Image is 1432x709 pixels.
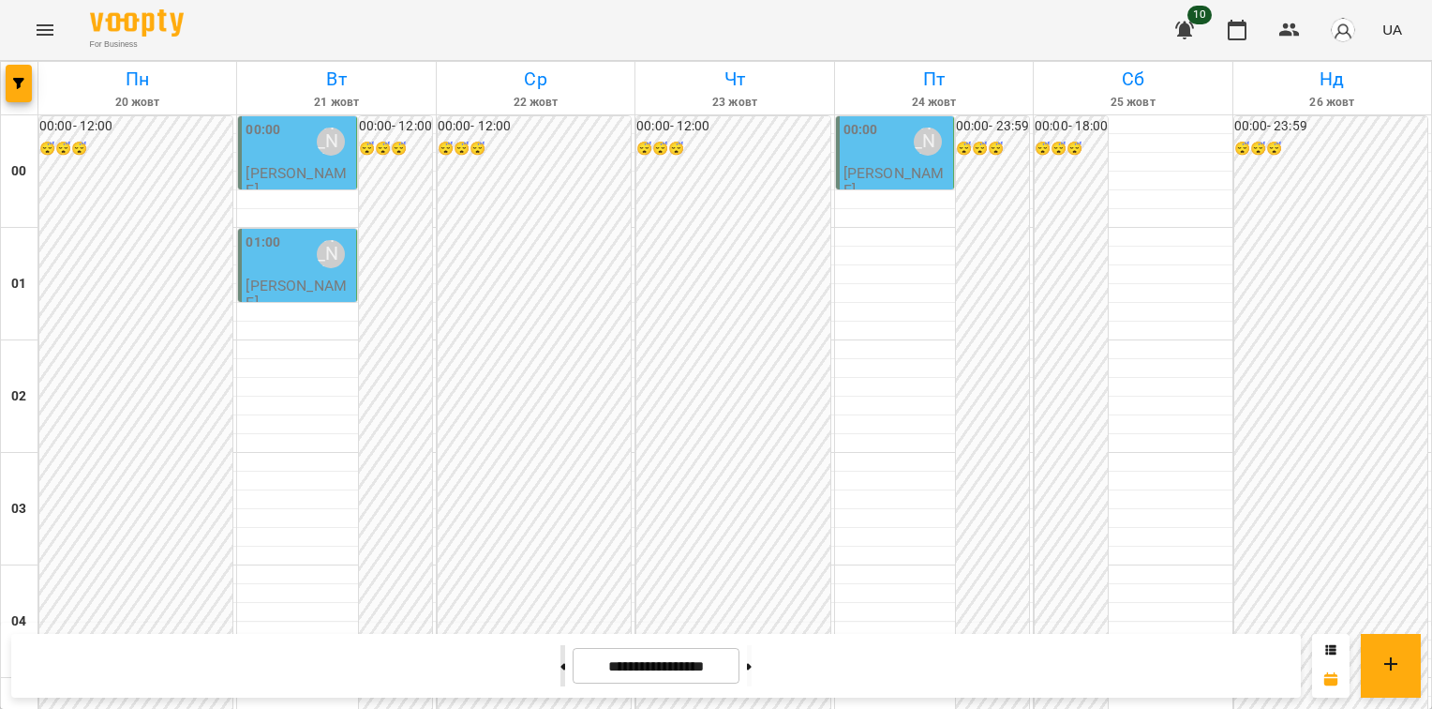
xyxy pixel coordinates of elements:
[240,65,432,94] h6: Вт
[956,116,1029,137] h6: 00:00 - 23:59
[438,116,631,137] h6: 00:00 - 12:00
[90,38,184,51] span: For Business
[843,165,949,198] p: [PERSON_NAME]
[638,94,830,112] h6: 23 жовт
[246,233,280,253] label: 01:00
[440,65,632,94] h6: Ср
[246,278,351,310] p: [PERSON_NAME]
[11,386,26,407] h6: 02
[1035,139,1108,159] h6: 😴😴😴
[956,139,1029,159] h6: 😴😴😴
[638,65,830,94] h6: Чт
[1330,17,1356,43] img: avatar_s.png
[1382,20,1402,39] span: UA
[11,499,26,520] h6: 03
[843,120,878,141] label: 00:00
[1037,94,1229,112] h6: 25 жовт
[246,120,280,141] label: 00:00
[1236,65,1428,94] h6: Нд
[359,116,432,137] h6: 00:00 - 12:00
[1037,65,1229,94] h6: Сб
[359,139,432,159] h6: 😴😴😴
[11,161,26,182] h6: 00
[41,65,233,94] h6: Пн
[1236,94,1428,112] h6: 26 жовт
[90,9,184,37] img: Voopty Logo
[636,139,829,159] h6: 😴😴😴
[41,94,233,112] h6: 20 жовт
[1035,116,1108,137] h6: 00:00 - 18:00
[440,94,632,112] h6: 22 жовт
[1234,139,1427,159] h6: 😴😴😴
[1234,116,1427,137] h6: 00:00 - 23:59
[317,240,345,268] div: Красюк Анжела
[1375,12,1410,47] button: UA
[838,65,1030,94] h6: Пт
[39,139,232,159] h6: 😴😴😴
[240,94,432,112] h6: 21 жовт
[838,94,1030,112] h6: 24 жовт
[11,274,26,294] h6: 01
[438,139,631,159] h6: 😴😴😴
[22,8,67,53] button: Menu
[11,611,26,632] h6: 04
[317,128,345,156] div: Красюк Анжела
[636,116,829,137] h6: 00:00 - 12:00
[914,128,942,156] div: Красюк Анжела
[246,165,351,198] p: [PERSON_NAME]
[1187,6,1212,24] span: 10
[39,116,232,137] h6: 00:00 - 12:00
